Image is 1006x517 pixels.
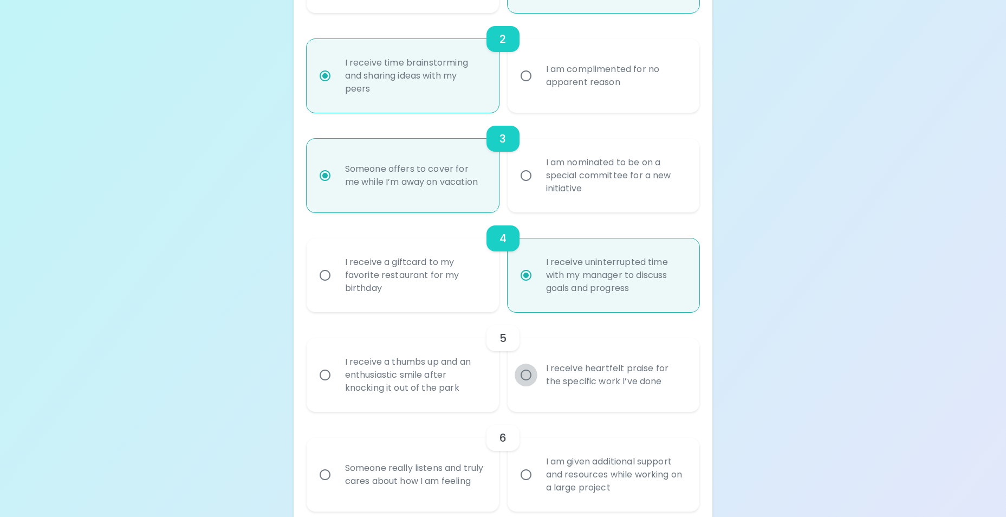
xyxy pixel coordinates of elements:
div: I am nominated to be on a special committee for a new initiative [537,143,694,208]
div: choice-group-check [307,312,700,412]
div: I receive time brainstorming and sharing ideas with my peers [336,43,493,108]
h6: 6 [499,429,507,447]
h6: 2 [499,30,506,48]
div: Someone really listens and truly cares about how I am feeling [336,449,493,501]
h6: 4 [499,230,507,247]
div: I receive uninterrupted time with my manager to discuss goals and progress [537,243,694,308]
div: choice-group-check [307,13,700,113]
div: I receive heartfelt praise for the specific work I’ve done [537,349,694,401]
div: I am complimented for no apparent reason [537,50,694,102]
h6: 5 [499,329,507,347]
div: I receive a giftcard to my favorite restaurant for my birthday [336,243,493,308]
div: choice-group-check [307,412,700,512]
div: Someone offers to cover for me while I’m away on vacation [336,150,493,202]
div: I am given additional support and resources while working on a large project [537,442,694,507]
h6: 3 [499,130,506,147]
div: I receive a thumbs up and an enthusiastic smile after knocking it out of the park [336,342,493,408]
div: choice-group-check [307,212,700,312]
div: choice-group-check [307,113,700,212]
